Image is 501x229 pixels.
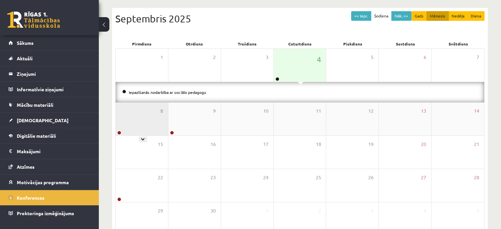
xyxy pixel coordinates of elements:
button: Nedēļa [448,11,468,21]
span: 28 [474,174,479,181]
div: Sestdiena [379,39,432,48]
span: 26 [368,174,374,181]
div: Trešdiena [221,39,273,48]
span: Aktuāli [17,55,33,61]
span: 29 [158,207,163,215]
a: Iepazīšanās nodarbība ar sociālo pedagogu [129,90,206,95]
span: Sākums [17,40,34,46]
span: 3 [266,54,268,61]
span: 30 [210,207,216,215]
div: Septembris 2025 [115,11,485,26]
span: 4 [317,54,321,65]
span: 9 [213,107,216,115]
span: [DEMOGRAPHIC_DATA] [17,117,69,123]
span: 7 [477,54,479,61]
button: Nāk. >> [391,11,411,21]
button: Diena [467,11,485,21]
span: 10 [263,107,268,115]
span: Atzīmes [17,164,35,170]
span: Mācību materiāli [17,102,53,108]
span: Digitālie materiāli [17,133,56,139]
div: Pirmdiena [115,39,168,48]
a: [DEMOGRAPHIC_DATA] [9,113,91,128]
span: 4 [424,207,426,215]
a: Motivācijas programma [9,175,91,190]
span: 15 [158,141,163,148]
a: Maksājumi [9,144,91,159]
span: 12 [368,107,374,115]
div: Otrdiena [168,39,221,48]
button: Mēnesis [427,11,449,21]
span: 23 [210,174,216,181]
span: 5 [371,54,374,61]
span: 2 [318,207,321,215]
legend: Maksājumi [17,144,91,159]
div: Piekdiena [326,39,379,48]
span: Konferences [17,195,44,201]
div: Svētdiena [432,39,485,48]
a: Digitālie materiāli [9,128,91,143]
span: 3 [371,207,374,215]
span: 14 [474,107,479,115]
span: 27 [421,174,426,181]
span: 18 [316,141,321,148]
span: 1 [160,54,163,61]
span: 6 [424,54,426,61]
button: Šodiena [371,11,392,21]
span: 25 [316,174,321,181]
a: Atzīmes [9,159,91,174]
span: 16 [210,141,216,148]
span: 1 [266,207,268,215]
span: 13 [421,107,426,115]
span: Proktoringa izmēģinājums [17,210,74,216]
button: << Iepr. [351,11,371,21]
a: Aktuāli [9,51,91,66]
span: 5 [477,207,479,215]
span: 19 [368,141,374,148]
span: 24 [263,174,268,181]
span: 8 [160,107,163,115]
a: Rīgas 1. Tālmācības vidusskola [7,12,60,28]
legend: Ziņojumi [17,66,91,81]
a: Ziņojumi [9,66,91,81]
span: 21 [474,141,479,148]
a: Sākums [9,35,91,50]
a: Proktoringa izmēģinājums [9,206,91,221]
span: 17 [263,141,268,148]
span: 11 [316,107,321,115]
span: 22 [158,174,163,181]
a: Mācību materiāli [9,97,91,112]
a: Informatīvie ziņojumi [9,82,91,97]
legend: Informatīvie ziņojumi [17,82,91,97]
span: 2 [213,54,216,61]
a: Konferences [9,190,91,205]
span: 20 [421,141,426,148]
span: Motivācijas programma [17,179,69,185]
button: Gads [411,11,427,21]
div: Ceturtdiena [273,39,326,48]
